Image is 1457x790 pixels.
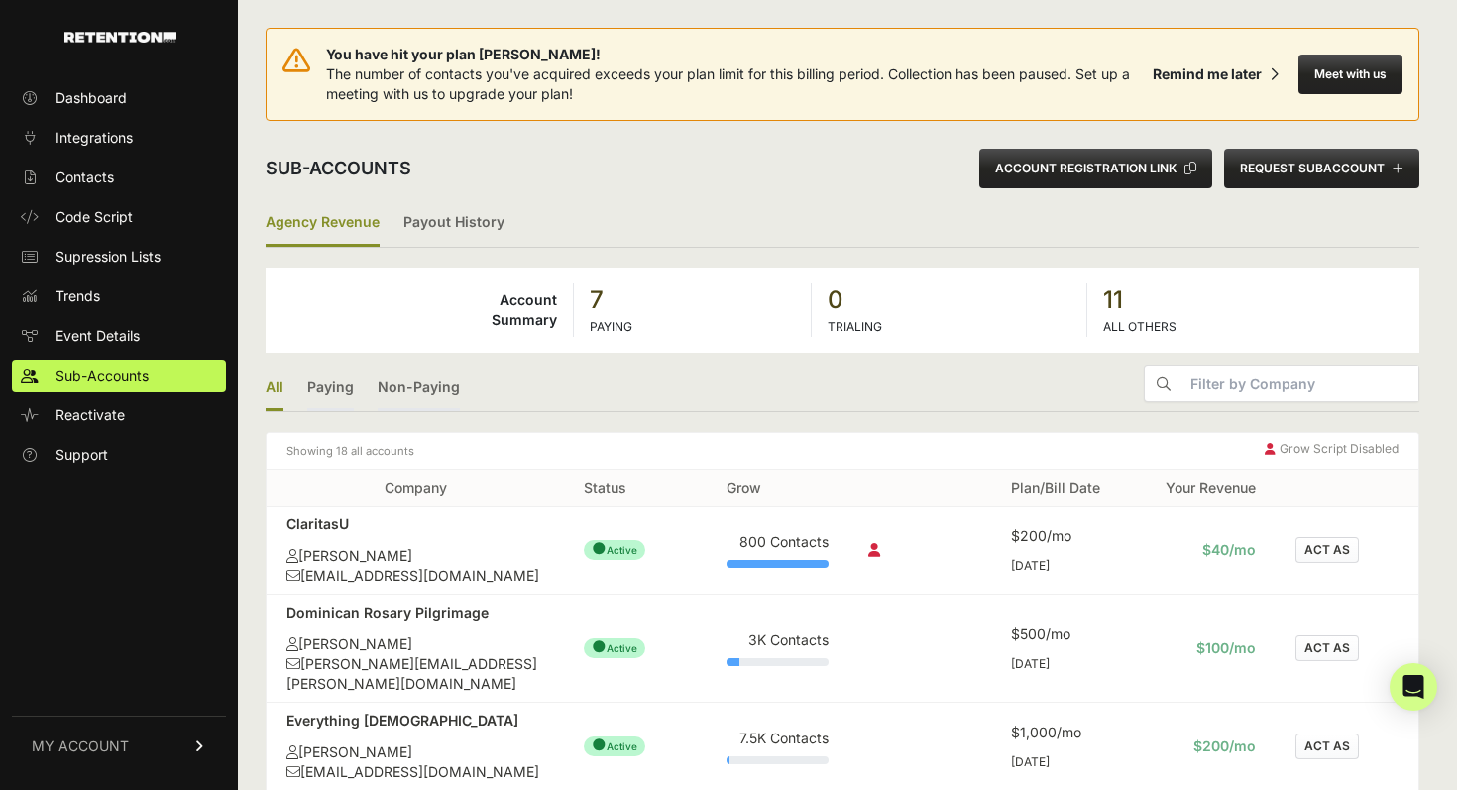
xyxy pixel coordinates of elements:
a: Contacts [12,162,226,193]
div: [DATE] [1011,656,1114,672]
th: Plan/Bill Date [991,470,1134,507]
th: Status [564,470,707,507]
span: Active [584,638,645,658]
a: Paying [307,365,354,411]
div: [DATE] [1011,558,1114,574]
a: MY ACCOUNT [12,716,226,776]
a: Support [12,439,226,471]
a: Code Script [12,201,226,233]
button: ACT AS [1295,734,1359,759]
span: Event Details [56,326,140,346]
a: Reactivate [12,399,226,431]
a: Payout History [403,200,504,247]
span: ● [592,734,607,754]
span: Active [584,736,645,756]
span: You have hit your plan [PERSON_NAME]! [326,45,1145,64]
a: Non-Paying [378,365,460,411]
div: [PERSON_NAME] [286,634,544,654]
span: Sub-Accounts [56,366,149,386]
button: ACT AS [1295,537,1359,563]
div: Everything [DEMOGRAPHIC_DATA] [286,711,544,731]
div: Plan Usage: 13% [727,658,830,666]
span: Supression Lists [56,247,161,267]
strong: 11 [1103,284,1403,316]
label: PAYING [590,319,632,334]
div: 3K Contacts [727,630,830,650]
div: 7.5K Contacts [727,729,830,748]
span: Contacts [56,168,114,187]
button: Meet with us [1298,55,1402,94]
th: Company [267,470,564,507]
div: $200/mo [1011,526,1114,546]
span: MY ACCOUNT [32,736,129,756]
small: Showing 18 all accounts [286,441,414,461]
label: Agency Revenue [266,200,380,247]
span: Integrations [56,128,133,148]
div: [EMAIL_ADDRESS][DOMAIN_NAME] [286,762,544,782]
a: Trends [12,281,226,312]
input: Filter by Company [1182,366,1418,401]
span: Code Script [56,207,133,227]
span: Active [584,540,645,560]
img: Retention.com [64,32,176,43]
div: Dominican Rosary Pilgrimage [286,603,544,622]
div: Plan Usage: 100% [727,560,830,568]
div: [DATE] [1011,754,1114,770]
div: Grow Script Disabled [1265,441,1399,461]
span: Reactivate [56,405,125,425]
label: TRIALING [828,319,882,334]
button: ACT AS [1295,635,1359,661]
a: Sub-Accounts [12,360,226,392]
a: Integrations [12,122,226,154]
span: Support [56,445,108,465]
td: $100/mo [1134,595,1277,703]
span: Trends [56,286,100,306]
a: Event Details [12,320,226,352]
th: Your Revenue [1134,470,1277,507]
strong: 0 [828,284,1070,316]
td: $40/mo [1134,507,1277,595]
div: [PERSON_NAME] [286,742,544,762]
strong: 7 [590,284,795,316]
div: [EMAIL_ADDRESS][DOMAIN_NAME] [286,566,544,586]
label: ALL OTHERS [1103,319,1177,334]
span: Dashboard [56,88,127,108]
a: Dashboard [12,82,226,114]
span: The number of contacts you've acquired exceeds your plan limit for this billing period. Collectio... [326,65,1130,102]
div: [PERSON_NAME][EMAIL_ADDRESS][PERSON_NAME][DOMAIN_NAME] [286,654,544,694]
div: Plan Usage: 3% [727,756,830,764]
div: Open Intercom Messenger [1390,663,1437,711]
div: $500/mo [1011,624,1114,644]
div: [PERSON_NAME] [286,546,544,566]
td: Account Summary [266,283,574,337]
i: Collection script disabled [868,543,880,557]
span: ● [592,538,607,558]
div: Remind me later [1153,64,1262,84]
button: ACCOUNT REGISTRATION LINK [979,149,1212,188]
div: ClaritasU [286,514,544,534]
a: Supression Lists [12,241,226,273]
th: Grow [707,470,849,507]
div: $1,000/mo [1011,723,1114,742]
div: 800 Contacts [727,532,830,552]
button: REQUEST SUBACCOUNT [1224,149,1419,188]
span: ● [592,636,607,656]
h2: Sub-accounts [266,155,411,182]
button: Remind me later [1145,56,1287,92]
